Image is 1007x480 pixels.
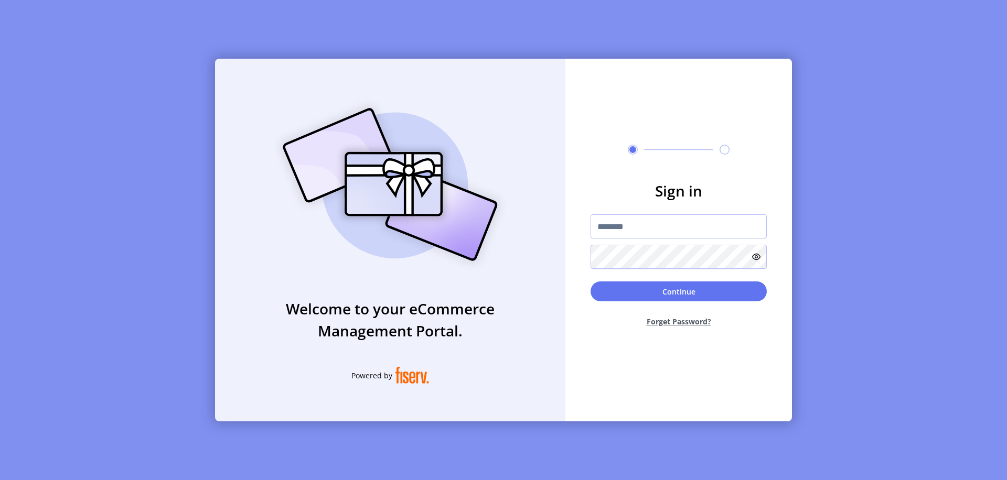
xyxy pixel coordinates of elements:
[591,281,767,301] button: Continue
[591,308,767,335] button: Forget Password?
[591,180,767,202] h3: Sign in
[351,370,392,381] span: Powered by
[215,298,565,342] h3: Welcome to your eCommerce Management Portal.
[267,96,513,272] img: card_Illustration.svg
